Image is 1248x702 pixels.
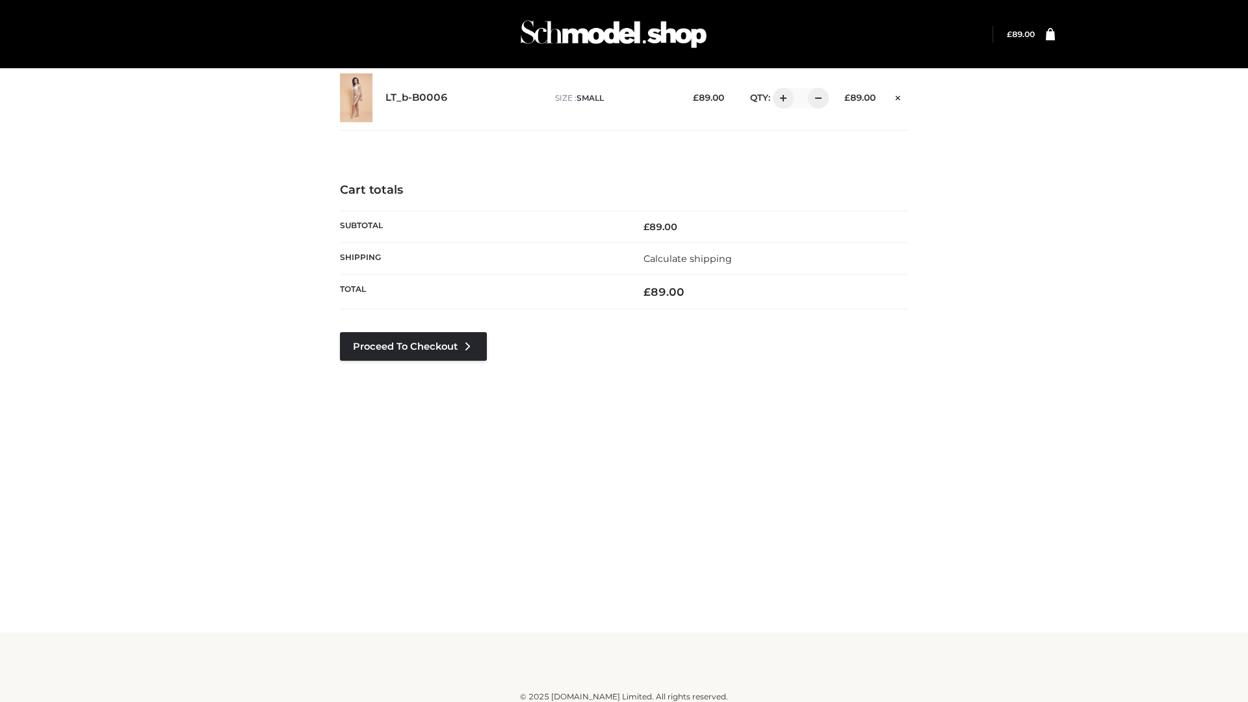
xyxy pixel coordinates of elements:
th: Shipping [340,242,624,274]
p: size : [555,92,673,104]
a: Remove this item [889,88,908,105]
th: Total [340,275,624,309]
span: £ [844,92,850,103]
th: Subtotal [340,211,624,242]
a: LT_b-B0006 [385,92,448,104]
bdi: 89.00 [693,92,724,103]
div: QTY: [737,88,824,109]
span: £ [643,221,649,233]
span: £ [693,92,699,103]
bdi: 89.00 [1007,29,1035,39]
span: £ [1007,29,1012,39]
a: Proceed to Checkout [340,332,487,361]
img: Schmodel Admin 964 [516,8,711,60]
bdi: 89.00 [844,92,876,103]
bdi: 89.00 [643,285,684,298]
span: SMALL [577,93,604,103]
bdi: 89.00 [643,221,677,233]
a: Calculate shipping [643,253,732,265]
a: £89.00 [1007,29,1035,39]
span: £ [643,285,651,298]
h4: Cart totals [340,183,908,198]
